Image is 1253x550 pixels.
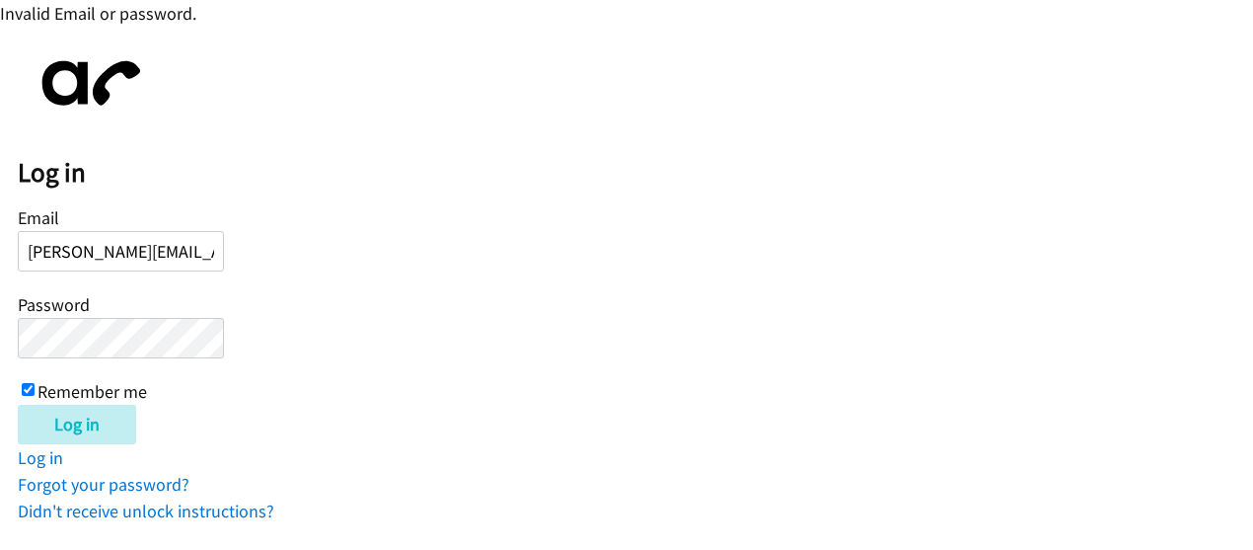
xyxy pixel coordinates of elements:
[18,44,156,122] img: aphone-8a226864a2ddd6a5e75d1ebefc011f4aa8f32683c2d82f3fb0802fe031f96514.svg
[18,405,136,444] input: Log in
[37,380,147,403] label: Remember me
[18,293,90,316] label: Password
[18,156,1253,190] h2: Log in
[18,473,189,496] a: Forgot your password?
[18,206,59,229] label: Email
[18,446,63,469] a: Log in
[18,500,274,522] a: Didn't receive unlock instructions?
